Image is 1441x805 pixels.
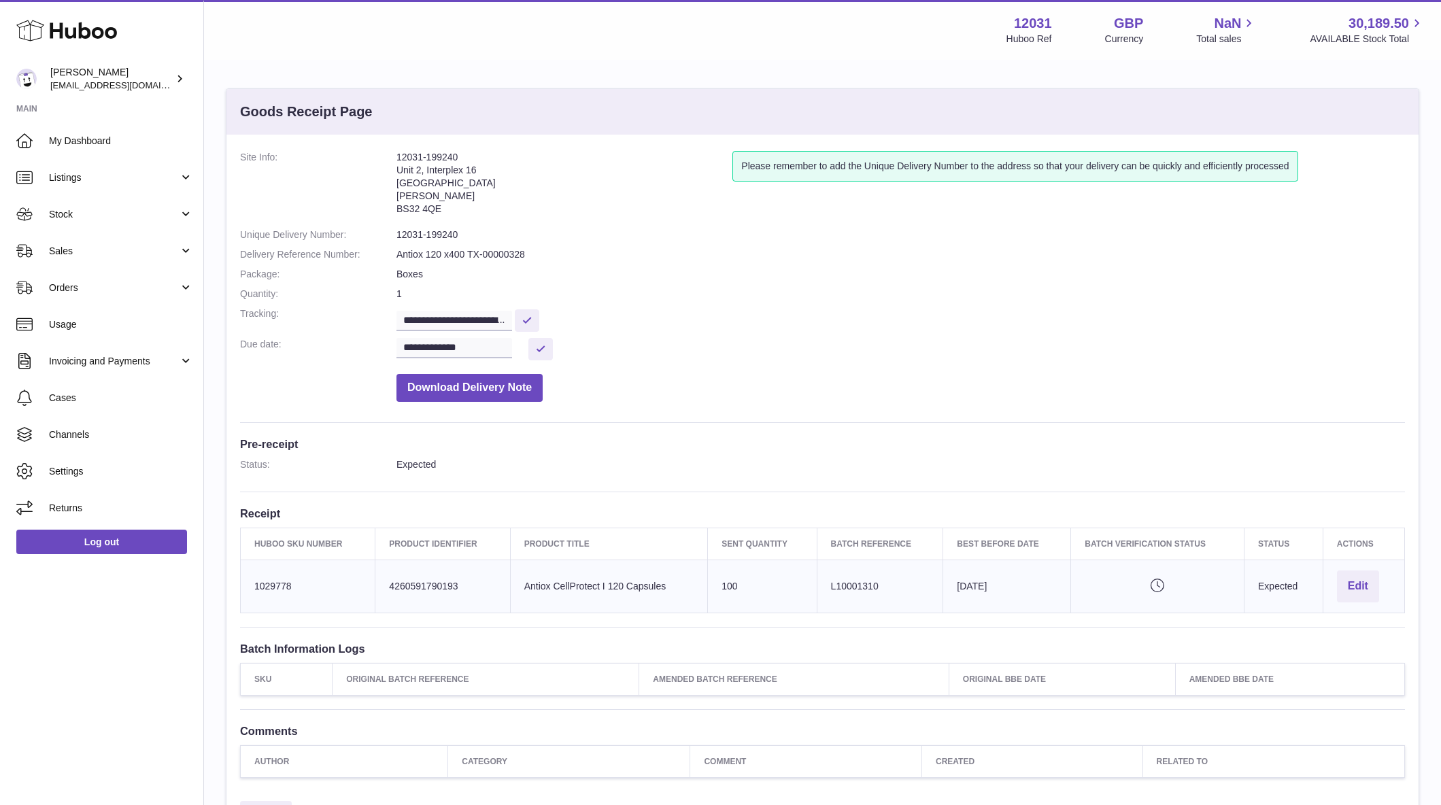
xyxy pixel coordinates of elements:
dt: Status: [240,458,396,471]
a: Log out [16,530,187,554]
td: 4260591790193 [375,560,510,613]
div: Currency [1105,33,1144,46]
span: Channels [49,428,193,441]
div: Please remember to add the Unique Delivery Number to the address so that your delivery can be qui... [732,151,1298,182]
button: Edit [1337,570,1379,602]
span: AVAILABLE Stock Total [1310,33,1425,46]
th: Created [922,746,1143,778]
th: Original BBE Date [949,663,1175,695]
th: Best Before Date [943,528,1071,560]
address: 12031-199240 Unit 2, Interplex 16 [GEOGRAPHIC_DATA] [PERSON_NAME] BS32 4QE [396,151,732,222]
h3: Receipt [240,506,1405,521]
h3: Batch Information Logs [240,641,1405,656]
span: Listings [49,171,179,184]
dt: Unique Delivery Number: [240,228,396,241]
th: Batch Reference [817,528,943,560]
dt: Quantity: [240,288,396,301]
a: 30,189.50 AVAILABLE Stock Total [1310,14,1425,46]
th: Status [1244,528,1323,560]
th: Batch Verification Status [1071,528,1244,560]
span: Settings [49,465,193,478]
dd: Expected [396,458,1405,471]
strong: GBP [1114,14,1143,33]
th: Huboo SKU Number [241,528,375,560]
span: NaN [1214,14,1241,33]
td: 1029778 [241,560,375,613]
th: Actions [1323,528,1404,560]
dt: Due date: [240,338,396,360]
h3: Pre-receipt [240,436,1405,451]
th: SKU [241,663,333,695]
span: Cases [49,392,193,405]
td: [DATE] [943,560,1071,613]
a: NaN Total sales [1196,14,1257,46]
dd: 12031-199240 [396,228,1405,241]
th: Comment [690,746,922,778]
dt: Package: [240,268,396,281]
td: Antiox CellProtect I 120 Capsules [510,560,708,613]
th: Amended BBE Date [1175,663,1404,695]
h3: Goods Receipt Page [240,103,373,121]
th: Original Batch Reference [333,663,639,695]
span: Orders [49,281,179,294]
strong: 12031 [1014,14,1052,33]
span: My Dashboard [49,135,193,148]
th: Author [241,746,448,778]
h3: Comments [240,723,1405,738]
span: 30,189.50 [1349,14,1409,33]
th: Sent Quantity [708,528,817,560]
th: Amended Batch Reference [639,663,949,695]
dd: 1 [396,288,1405,301]
span: Usage [49,318,193,331]
dd: Antiox 120 x400 TX-00000328 [396,248,1405,261]
dd: Boxes [396,268,1405,281]
dt: Delivery Reference Number: [240,248,396,261]
button: Download Delivery Note [396,374,543,402]
th: Category [448,746,690,778]
span: Sales [49,245,179,258]
td: Expected [1244,560,1323,613]
th: Product title [510,528,708,560]
td: L10001310 [817,560,943,613]
div: Huboo Ref [1006,33,1052,46]
img: admin@makewellforyou.com [16,69,37,89]
div: [PERSON_NAME] [50,66,173,92]
dt: Tracking: [240,307,396,331]
span: [EMAIL_ADDRESS][DOMAIN_NAME] [50,80,200,90]
span: Returns [49,502,193,515]
th: Product Identifier [375,528,510,560]
th: Related to [1142,746,1405,778]
td: 100 [708,560,817,613]
span: Total sales [1196,33,1257,46]
span: Invoicing and Payments [49,355,179,368]
span: Stock [49,208,179,221]
dt: Site Info: [240,151,396,222]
